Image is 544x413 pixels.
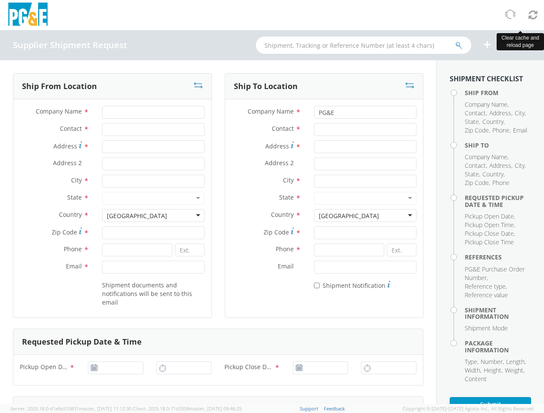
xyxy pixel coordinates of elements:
[450,397,531,412] button: Submit
[234,82,298,91] h3: Ship To Location
[482,170,504,178] span: Country
[256,37,471,54] input: Shipment, Tracking or Reference Number (at least 4 chars)
[492,126,511,135] li: ,
[324,405,345,412] a: Feedback
[484,366,501,374] span: Height
[278,262,294,270] span: Email
[465,265,529,282] li: ,
[10,405,131,412] span: Server: 2025.18.0-d1e9a510831
[283,176,294,184] span: City
[465,179,489,187] span: Zip Code
[300,405,318,412] a: Support
[265,142,289,150] span: Address
[484,366,503,375] li: ,
[272,124,294,133] span: Contact
[248,107,294,115] span: Company Name
[319,212,379,220] div: [GEOGRAPHIC_DATA]
[224,363,274,373] span: Pickup Close Date & Time
[492,179,510,187] span: Phone
[314,283,320,288] input: Shipment Notification
[387,243,417,256] input: Ext.
[465,282,506,290] span: Reference type
[20,363,69,373] span: Pickup Open Date & Time
[6,3,50,28] img: pge-logo-06675f144f4cfa6a6814.png
[465,229,515,238] li: ,
[13,40,127,50] h4: Supplier Shipment Request
[465,265,525,282] span: PG&E Purchase Order Number
[465,100,507,108] span: Company Name
[67,193,82,201] span: State
[482,170,505,179] li: ,
[465,358,477,366] span: Type
[515,161,526,170] li: ,
[279,193,294,201] span: State
[465,358,479,366] li: ,
[465,161,486,170] span: Contact
[71,176,82,184] span: City
[489,109,511,117] span: Address
[465,229,514,237] span: Pickup Close Date
[513,126,527,134] span: Email
[465,161,487,170] li: ,
[189,405,242,412] span: master, [DATE] 09:46:25
[64,245,82,253] span: Phone
[52,228,77,236] span: Zip Code
[175,243,205,256] input: Ext.
[465,324,508,332] span: Shipment Mode
[465,221,515,229] li: ,
[465,153,509,161] li: ,
[53,159,82,167] span: Address 2
[102,280,205,307] label: Shipment documents and notifications will be sent to this email
[489,161,513,170] li: ,
[22,338,142,346] h3: Requested Pickup Date & Time
[492,126,510,134] span: Phone
[465,179,490,187] li: ,
[265,159,294,167] span: Address 2
[465,170,479,178] span: State
[276,245,294,253] span: Phone
[515,161,525,170] span: City
[465,89,531,96] h4: Ship From
[314,280,390,290] label: Shipment Notification
[481,358,504,366] li: ,
[465,117,479,126] span: State
[465,366,480,374] span: Width
[465,238,514,246] span: Pickup Close Time
[481,358,503,366] span: Number
[465,212,515,221] li: ,
[465,126,489,134] span: Zip Code
[22,82,97,91] h3: Ship From Location
[264,228,289,236] span: Zip Code
[465,375,487,383] span: Content
[465,126,490,135] li: ,
[465,194,531,208] h4: Requested Pickup Date & Time
[465,307,531,320] h4: Shipment Information
[465,109,486,117] span: Contact
[60,124,82,133] span: Contact
[465,142,531,148] h4: Ship To
[66,262,82,270] span: Email
[450,74,523,83] strong: Shipment Checklist
[497,33,544,50] div: Clear cache and reload page
[482,117,504,126] span: Country
[59,210,82,219] span: Country
[515,109,525,117] span: City
[133,405,242,412] span: Client: 2025.18.0-71d3358
[465,221,514,229] span: Pickup Open Time
[53,142,77,150] span: Address
[107,212,167,220] div: [GEOGRAPHIC_DATA]
[515,109,526,117] li: ,
[271,210,294,219] span: Country
[465,340,531,353] h4: Package Information
[465,117,480,126] li: ,
[36,107,82,115] span: Company Name
[465,366,482,375] li: ,
[465,100,509,109] li: ,
[465,109,487,117] li: ,
[505,366,523,374] span: Weight
[403,405,534,412] span: Copyright © [DATE]-[DATE] Agistix Inc., All Rights Reserved
[465,212,514,220] span: Pickup Open Date
[465,153,507,161] span: Company Name
[506,358,526,366] li: ,
[465,291,508,299] span: Reference value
